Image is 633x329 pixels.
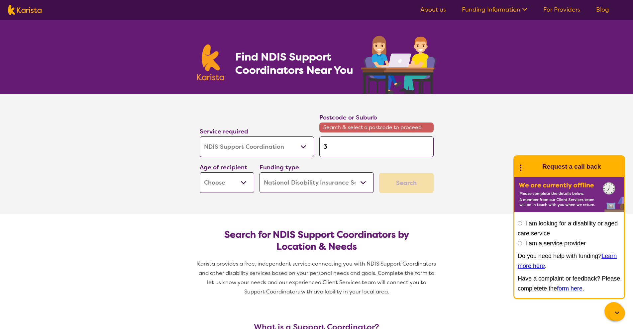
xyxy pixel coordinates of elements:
label: Funding type [260,163,299,171]
input: Type [319,136,434,157]
label: I am looking for a disability or aged care service [518,220,618,237]
a: About us [420,6,446,14]
a: form here [557,285,582,292]
label: Service required [200,127,248,135]
p: Have a complaint or feedback? Please completete the . [518,274,621,293]
p: Do you need help with funding? . [518,251,621,271]
img: Karista [525,160,538,173]
label: Age of recipient [200,163,247,171]
h2: Search for NDIS Support Coordinators by Location & Needs [205,229,428,253]
button: Channel Menu [604,302,623,321]
span: Karista provides a free, independent service connecting you with NDIS Support Coordinators and ot... [197,260,437,295]
a: Blog [596,6,609,14]
label: I am a service provider [525,240,586,247]
label: Postcode or Suburb [319,114,377,122]
h1: Find NDIS Support Coordinators Near You [235,50,358,77]
h1: Request a call back [542,162,601,172]
a: For Providers [543,6,580,14]
img: Karista logo [8,5,42,15]
img: support-coordination [361,36,436,94]
img: Karista logo [197,44,224,80]
img: Karista offline chat form to request call back [514,177,624,212]
span: Search & select a postcode to proceed [319,123,434,132]
a: Funding Information [462,6,527,14]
